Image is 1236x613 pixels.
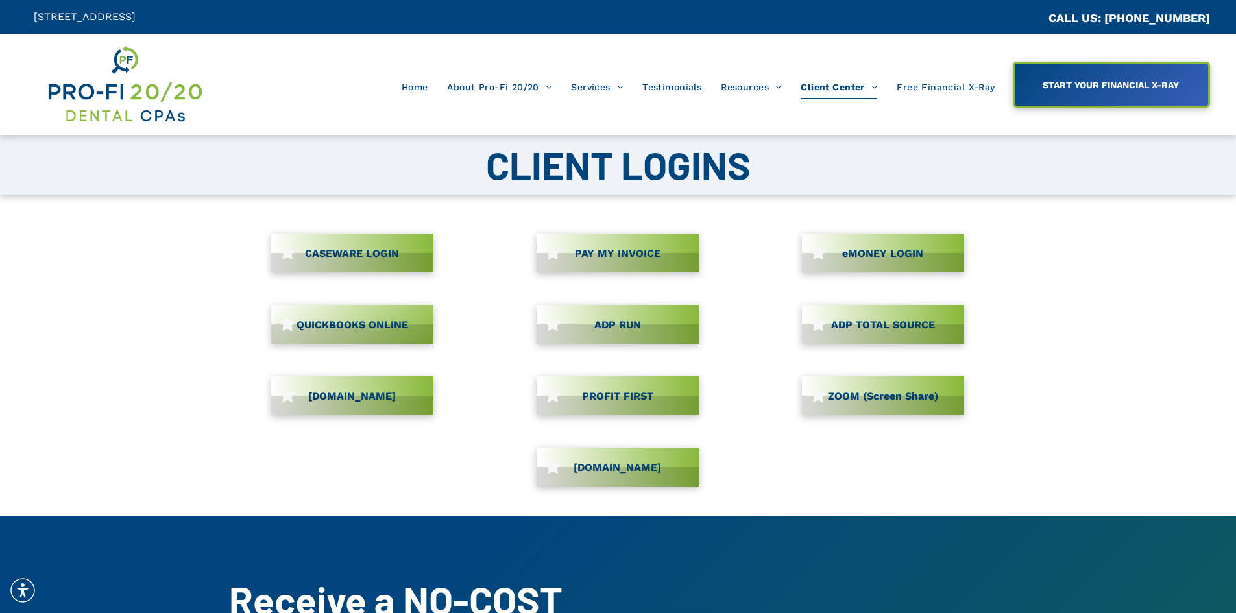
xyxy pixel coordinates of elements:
span: eMONEY LOGIN [838,241,928,266]
span: ADP RUN [590,312,646,337]
span: START YOUR FINANCIAL X-RAY [1038,73,1183,97]
span: QUICKBOOKS ONLINE [292,312,413,337]
span: PAY MY INVOICE [570,241,665,266]
a: ADP TOTAL SOURCE [802,305,964,344]
a: START YOUR FINANCIAL X-RAY [1013,62,1210,108]
a: ZOOM (Screen Share) [802,376,964,415]
a: Testimonials [633,75,711,99]
a: Free Financial X-Ray [887,75,1004,99]
a: QUICKBOOKS ONLINE [271,305,433,344]
span: [STREET_ADDRESS] [34,10,136,23]
a: Resources [711,75,791,99]
span: ADP TOTAL SOURCE [827,312,939,337]
span: ZOOM (Screen Share) [823,383,943,409]
a: CALL US: [PHONE_NUMBER] [1048,11,1210,25]
a: [DOMAIN_NAME] [537,448,699,487]
span: CASEWARE LOGIN [300,241,404,266]
a: PAY MY INVOICE [537,234,699,272]
a: [DOMAIN_NAME] [271,376,433,415]
span: [DOMAIN_NAME] [304,383,400,409]
a: CASEWARE LOGIN [271,234,433,272]
span: PROFIT FIRST [577,383,658,409]
a: ADP RUN [537,305,699,344]
a: eMONEY LOGIN [802,234,964,272]
a: Services [561,75,633,99]
span: CLIENT LOGINS [486,141,751,188]
a: Home [392,75,438,99]
a: PROFIT FIRST [537,376,699,415]
span: CA::CALLC [993,12,1048,25]
a: About Pro-Fi 20/20 [437,75,561,99]
img: Get Dental CPA Consulting, Bookkeeping, & Bank Loans [46,43,203,125]
a: Client Center [791,75,887,99]
span: [DOMAIN_NAME] [569,455,666,480]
